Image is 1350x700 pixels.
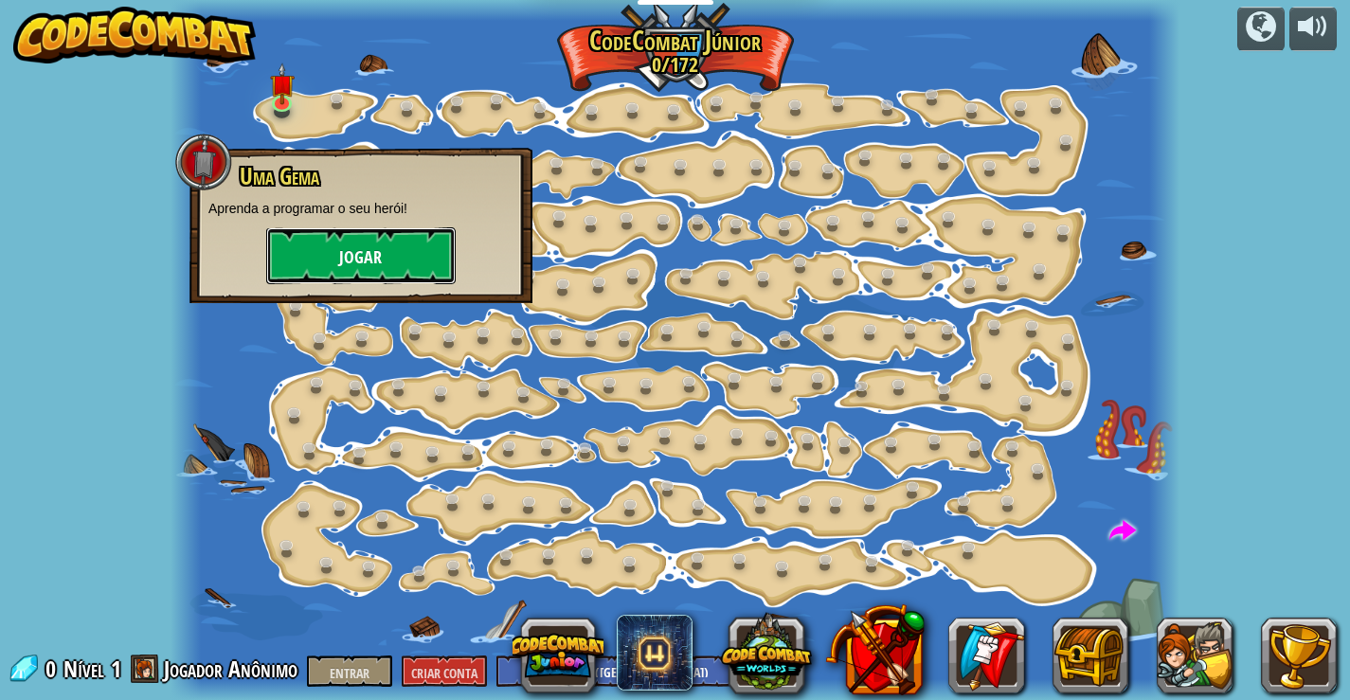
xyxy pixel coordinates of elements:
font: Criar Conta [411,664,477,682]
font: Uma Gema [240,160,319,192]
font: 0 [45,654,56,684]
button: Criar Conta [402,655,487,687]
font: 1 [111,654,121,684]
font: Nível [63,654,104,684]
font: Jogador Anônimo [164,654,297,684]
img: level-banner-unstarted.png [270,63,295,105]
font: Jogar [339,246,382,270]
img: CodeCombat - Aprenda a programar jogando um jogo [13,7,256,63]
button: Ajuste de volume [1289,7,1337,51]
button: Jogar [266,227,456,284]
button: Campanhas [1237,7,1285,51]
font: Aprenda a programar o seu herói! [208,201,407,216]
font: Entrar [330,664,369,682]
button: Entrar [307,655,392,687]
